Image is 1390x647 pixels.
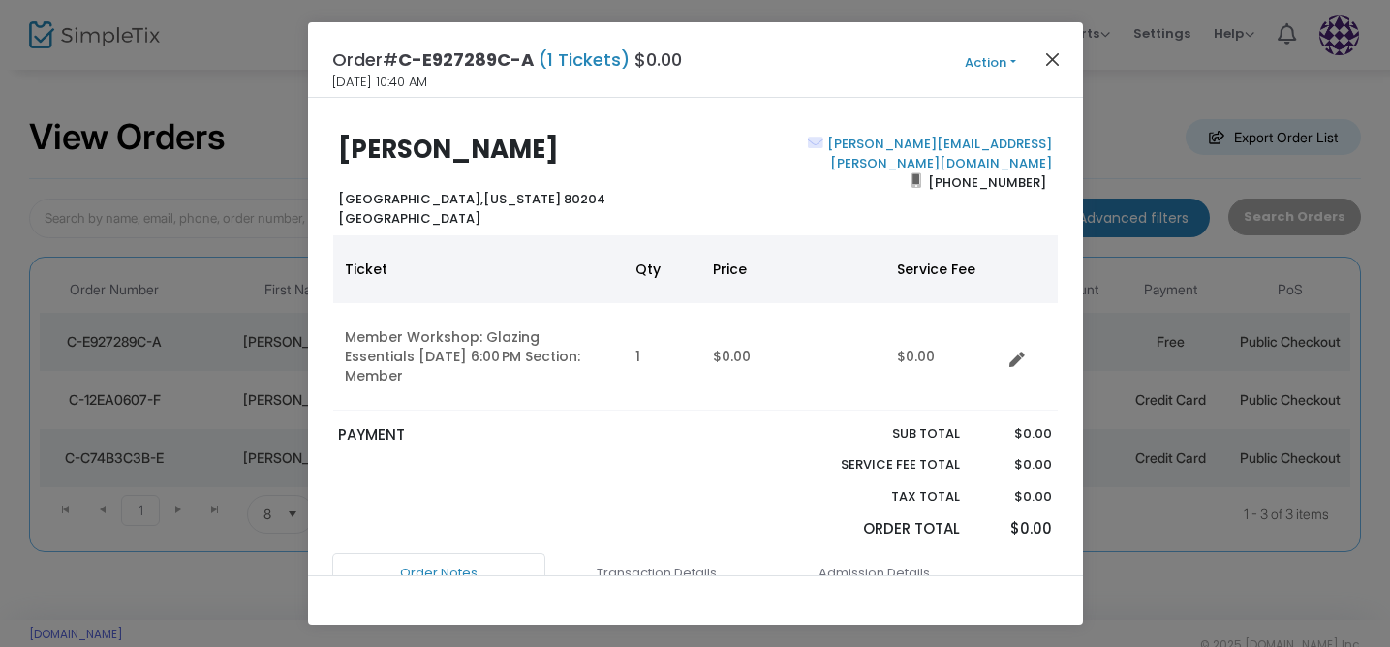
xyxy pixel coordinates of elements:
td: Member Workshop: Glazing Essentials [DATE] 6:00 PM Section: Member [333,303,624,411]
p: PAYMENT [338,424,686,447]
div: Data table [333,235,1058,411]
p: Sub total [796,424,961,444]
span: [PHONE_NUMBER] [921,167,1052,198]
td: 1 [624,303,701,411]
p: Order Total [796,518,961,540]
b: [US_STATE] 80204 [GEOGRAPHIC_DATA] [338,190,605,228]
span: [GEOGRAPHIC_DATA], [338,190,483,208]
a: Order Notes [332,553,545,594]
button: Action [933,52,1049,74]
b: [PERSON_NAME] [338,132,559,167]
p: $0.00 [979,455,1052,475]
th: Price [701,235,885,303]
span: (1 Tickets) [534,47,634,72]
p: $0.00 [979,518,1052,540]
a: Admission Details [768,553,981,594]
button: Close [1039,46,1065,72]
a: Transaction Details [550,553,763,594]
th: Ticket [333,235,624,303]
th: Service Fee [885,235,1002,303]
h4: Order# $0.00 [332,46,682,73]
p: $0.00 [979,487,1052,507]
td: $0.00 [885,303,1002,411]
p: $0.00 [979,424,1052,444]
a: [PERSON_NAME][EMAIL_ADDRESS][PERSON_NAME][DOMAIN_NAME] [823,135,1052,172]
span: [DATE] 10:40 AM [332,73,427,92]
td: $0.00 [701,303,885,411]
th: Qty [624,235,701,303]
span: C-E927289C-A [398,47,534,72]
p: Tax Total [796,487,961,507]
p: Service Fee Total [796,455,961,475]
